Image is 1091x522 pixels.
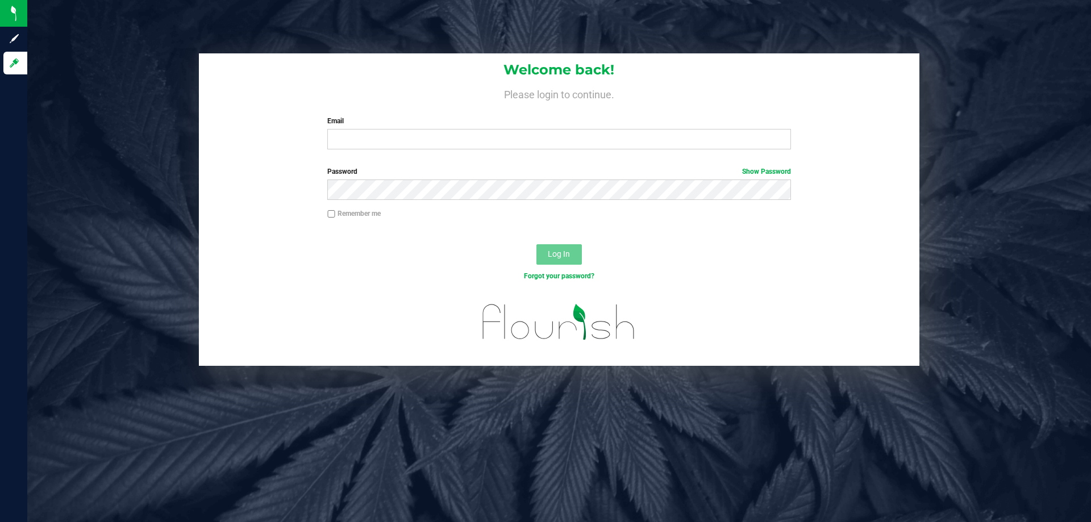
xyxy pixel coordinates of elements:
[327,168,357,176] span: Password
[327,208,381,219] label: Remember me
[469,293,649,351] img: flourish_logo.svg
[742,168,791,176] a: Show Password
[9,57,20,69] inline-svg: Log in
[9,33,20,44] inline-svg: Sign up
[199,86,919,100] h4: Please login to continue.
[199,62,919,77] h1: Welcome back!
[327,116,790,126] label: Email
[327,210,335,218] input: Remember me
[524,272,594,280] a: Forgot your password?
[548,249,570,258] span: Log In
[536,244,582,265] button: Log In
